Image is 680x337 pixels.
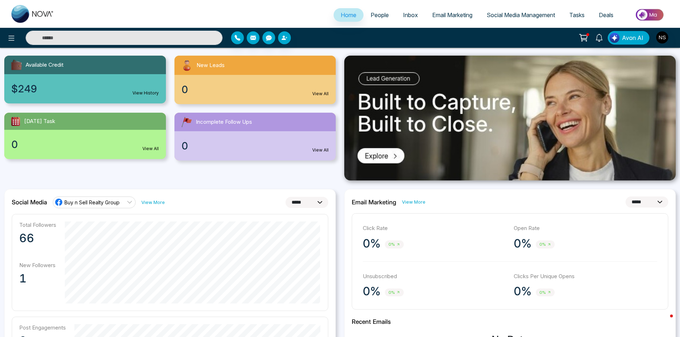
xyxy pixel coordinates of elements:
a: New Leads0View All [170,56,340,104]
a: View All [142,145,159,152]
span: 0% [536,240,555,249]
img: newLeads.svg [180,58,194,72]
a: Social Media Management [480,8,562,22]
span: 0 [11,137,18,152]
img: availableCredit.svg [10,58,23,71]
p: 0% [514,236,532,251]
span: [DATE] Task [24,117,55,126]
span: $249 [11,81,37,96]
a: View All [312,91,329,97]
a: Home [334,8,363,22]
span: Inbox [403,11,418,19]
p: New Followers [19,262,56,269]
h2: Email Marketing [352,199,396,206]
span: 0% [385,289,404,297]
a: Deals [592,8,621,22]
span: Home [341,11,356,19]
p: Unsubscribed [363,272,507,281]
span: Social Media Management [487,11,555,19]
span: Tasks [569,11,585,19]
a: View History [132,90,159,96]
p: 0% [363,284,381,298]
img: User Avatar [656,31,668,44]
span: 0% [385,240,404,249]
img: followUps.svg [180,116,193,128]
p: Click Rate [363,224,507,233]
span: Email Marketing [432,11,472,19]
span: 0% [536,289,555,297]
button: Avon AI [608,31,649,45]
img: Nova CRM Logo [11,5,54,23]
span: Incomplete Follow Ups [196,118,252,126]
p: Post Engagements [19,324,66,331]
h2: Social Media [12,199,47,206]
a: Incomplete Follow Ups0View All [170,113,340,160]
img: . [344,56,676,180]
h2: Recent Emails [352,318,668,325]
iframe: Intercom live chat [656,313,673,330]
a: People [363,8,396,22]
span: 0 [182,138,188,153]
img: Market-place.gif [624,7,676,23]
img: Lead Flow [610,33,619,43]
span: New Leads [197,61,225,70]
a: Email Marketing [425,8,480,22]
p: 66 [19,231,56,245]
p: 0% [363,236,381,251]
a: View More [402,199,425,205]
span: People [371,11,389,19]
span: Available Credit [26,61,63,69]
a: View All [312,147,329,153]
span: Buy n Sell Realty Group [64,199,120,206]
img: todayTask.svg [10,116,21,127]
span: Avon AI [622,34,643,42]
p: Clicks Per Unique Opens [514,272,658,281]
p: 0% [514,284,532,298]
span: Deals [599,11,613,19]
p: 1 [19,271,56,286]
a: View More [141,199,165,206]
a: Tasks [562,8,592,22]
a: Inbox [396,8,425,22]
span: 0 [182,82,188,97]
p: Open Rate [514,224,658,233]
p: Total Followers [19,221,56,228]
